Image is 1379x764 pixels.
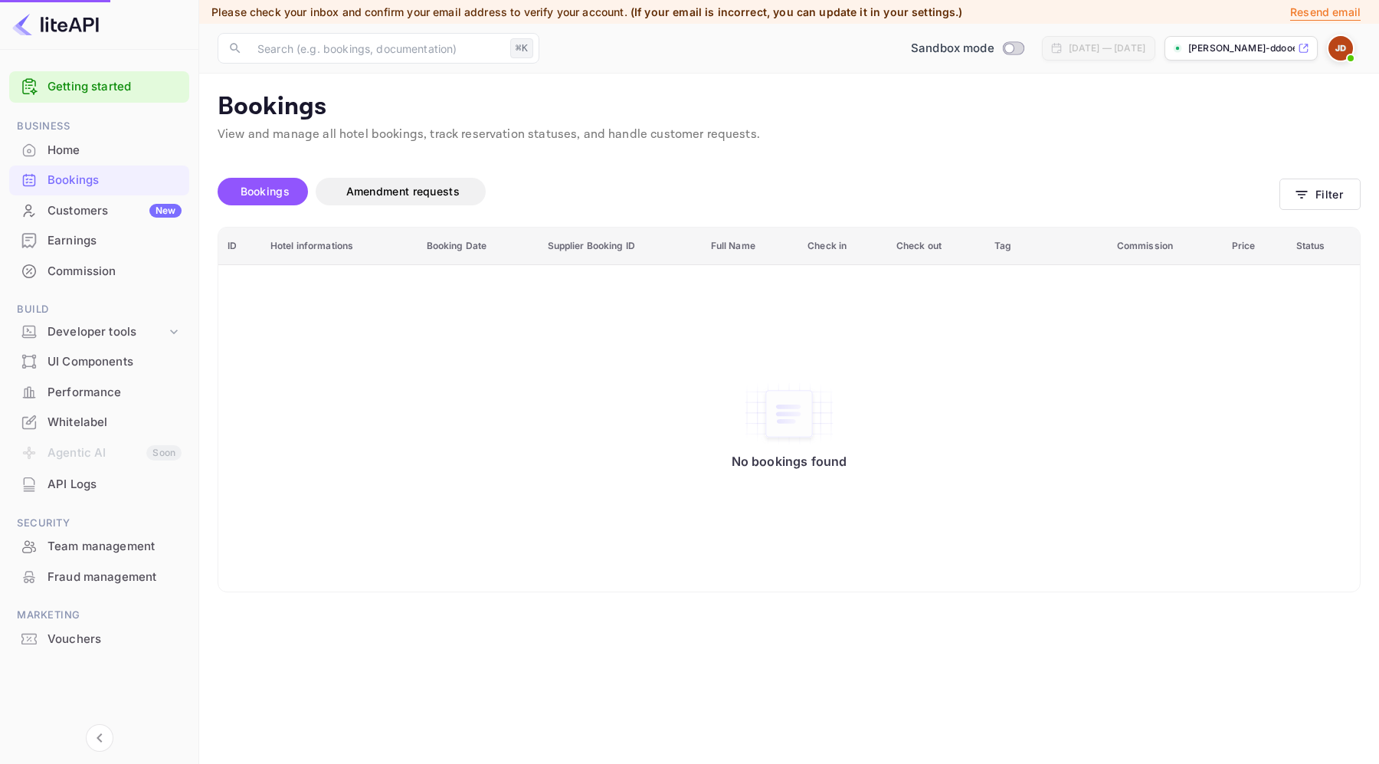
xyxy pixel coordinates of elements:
[9,532,189,560] a: Team management
[1287,228,1360,265] th: Status
[9,470,189,500] div: API Logs
[743,382,835,446] img: No bookings found
[9,257,189,285] a: Commission
[218,228,261,265] th: ID
[9,136,189,164] a: Home
[9,136,189,166] div: Home
[9,378,189,406] a: Performance
[732,454,847,469] p: No bookings found
[510,38,533,58] div: ⌘K
[9,562,189,592] div: Fraud management
[9,532,189,562] div: Team management
[218,126,1361,144] p: View and manage all hotel bookings, track reservation statuses, and handle customer requests.
[218,178,1279,205] div: account-settings tabs
[9,515,189,532] span: Security
[218,228,1360,592] table: booking table
[9,408,189,436] a: Whitelabel
[905,40,1030,57] div: Switch to Production mode
[346,185,460,198] span: Amendment requests
[47,172,182,189] div: Bookings
[9,607,189,624] span: Marketing
[47,232,182,250] div: Earnings
[241,185,290,198] span: Bookings
[47,142,182,159] div: Home
[47,569,182,586] div: Fraud management
[9,118,189,135] span: Business
[261,228,418,265] th: Hotel informations
[9,71,189,103] div: Getting started
[1069,41,1145,55] div: [DATE] — [DATE]
[47,414,182,431] div: Whitelabel
[47,384,182,402] div: Performance
[1290,4,1361,21] p: Resend email
[418,228,539,265] th: Booking Date
[9,470,189,498] a: API Logs
[218,92,1361,123] p: Bookings
[1108,228,1223,265] th: Commission
[911,40,994,57] span: Sandbox mode
[9,196,189,225] a: CustomersNew
[47,631,182,648] div: Vouchers
[702,228,799,265] th: Full Name
[631,5,963,18] span: (If your email is incorrect, you can update it in your settings.)
[47,323,166,341] div: Developer tools
[1223,228,1287,265] th: Price
[798,228,887,265] th: Check in
[47,202,182,220] div: Customers
[9,166,189,195] div: Bookings
[1188,41,1295,55] p: [PERSON_NAME]-ddooe-y9h4c.nuite...
[1279,179,1361,210] button: Filter
[86,724,113,752] button: Collapse navigation
[9,226,189,254] a: Earnings
[47,476,182,493] div: API Logs
[9,625,189,654] div: Vouchers
[47,78,182,96] a: Getting started
[887,228,985,265] th: Check out
[1328,36,1353,61] img: Johh DDooe
[539,228,702,265] th: Supplier Booking ID
[9,166,189,194] a: Bookings
[9,562,189,591] a: Fraud management
[47,353,182,371] div: UI Components
[985,228,1108,265] th: Tag
[47,263,182,280] div: Commission
[9,378,189,408] div: Performance
[9,347,189,377] div: UI Components
[9,196,189,226] div: CustomersNew
[211,5,627,18] span: Please check your inbox and confirm your email address to verify your account.
[47,538,182,556] div: Team management
[9,257,189,287] div: Commission
[9,347,189,375] a: UI Components
[9,625,189,653] a: Vouchers
[12,12,99,37] img: LiteAPI logo
[9,408,189,438] div: Whitelabel
[9,301,189,318] span: Build
[149,204,182,218] div: New
[9,226,189,256] div: Earnings
[9,319,189,346] div: Developer tools
[248,33,504,64] input: Search (e.g. bookings, documentation)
